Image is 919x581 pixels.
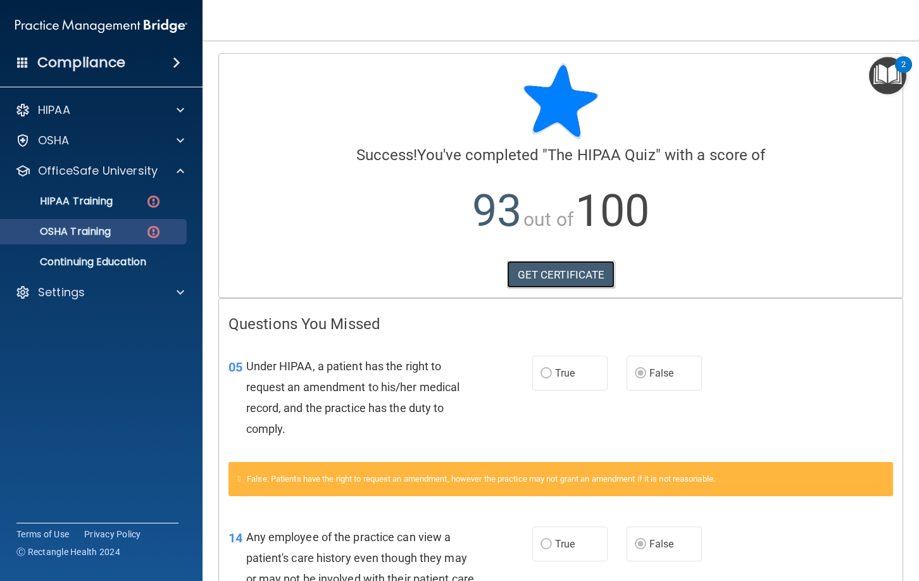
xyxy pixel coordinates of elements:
[15,285,184,300] a: Settings
[38,133,70,148] p: OSHA
[8,256,181,268] p: Continuing Education
[228,147,893,163] h4: You've completed " " with a score of
[635,540,646,549] input: False
[247,474,715,484] span: False. Patients have the right to request an amendment, however the practice may not grant an ame...
[8,225,111,238] p: OSHA Training
[356,146,418,164] span: Success!
[575,185,649,237] span: 100
[15,133,184,148] a: OSHA
[246,359,460,436] span: Under HIPAA, a patient has the right to request an amendment to his/her medical record, and the p...
[37,54,125,72] h4: Compliance
[649,367,674,379] span: False
[856,494,904,542] iframe: Drift Widget Chat Controller
[146,194,161,209] img: danger-circle.6113f641.png
[228,316,893,332] h4: Questions You Missed
[228,359,242,375] span: 05
[507,261,615,289] a: GET CERTIFICATE
[16,546,120,558] span: Ⓒ Rectangle Health 2024
[555,538,575,550] span: True
[15,13,187,39] img: PMB logo
[15,163,184,178] a: OfficeSafe University
[84,528,141,540] a: Privacy Policy
[8,195,113,208] p: HIPAA Training
[635,369,646,378] input: False
[541,369,552,378] input: True
[146,224,161,240] img: danger-circle.6113f641.png
[38,103,70,118] p: HIPAA
[869,57,906,94] button: Open Resource Center, 2 new notifications
[523,208,573,230] span: out of
[523,63,599,139] img: blue-star-rounded.9d042014.png
[649,538,674,550] span: False
[16,528,69,540] a: Terms of Use
[472,185,522,237] span: 93
[38,163,158,178] p: OfficeSafe University
[541,540,552,549] input: True
[547,146,655,164] span: The HIPAA Quiz
[38,285,85,300] p: Settings
[228,530,242,546] span: 14
[555,367,575,379] span: True
[901,65,906,81] div: 2
[15,103,184,118] a: HIPAA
